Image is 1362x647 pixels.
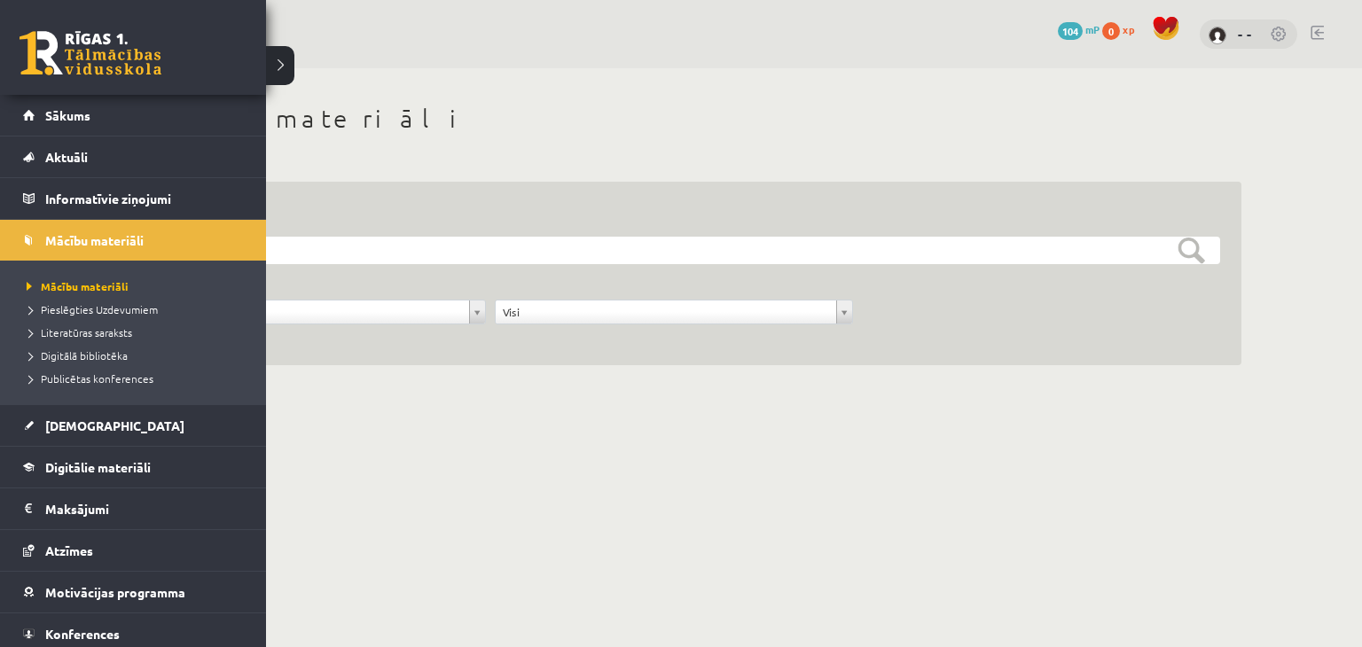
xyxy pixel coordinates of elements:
span: 0 [1102,22,1120,40]
span: xp [1123,22,1134,36]
img: - - [1209,27,1226,44]
a: Pieslēgties Uzdevumiem [22,301,248,317]
span: Mācību materiāli [45,232,144,248]
a: Digitālie materiāli [23,447,244,487]
span: Mācību materiāli [22,279,129,293]
a: Aktuāli [23,136,244,177]
a: 104 mP [1058,22,1100,36]
a: 0 xp [1102,22,1143,36]
span: Konferences [45,626,120,642]
a: Atzīmes [23,530,244,571]
a: Publicētas konferences [22,370,248,386]
a: Visi [496,300,852,323]
h3: Filtrs [128,203,1199,227]
span: Aktuāli [45,149,88,165]
span: mP [1085,22,1100,36]
a: Maksājumi [23,488,244,529]
span: Publicētas konferences [22,371,153,386]
a: [DEMOGRAPHIC_DATA] [23,405,244,446]
span: Digitālie materiāli [45,459,151,475]
a: Mācību materiāli [23,220,244,261]
a: Mācību materiāli [22,278,248,294]
span: Literatūras saraksts [22,325,132,339]
span: [DEMOGRAPHIC_DATA] [45,417,184,433]
span: Digitālā bibliotēka [22,348,128,362]
span: Atzīmes [45,542,93,558]
a: Rīgas 1. Tālmācības vidusskola [20,31,161,75]
span: Motivācijas programma [45,584,185,600]
a: Sākums [23,95,244,136]
legend: Informatīvie ziņojumi [45,178,244,219]
h1: Mācību materiāli [106,104,1241,134]
a: Informatīvie ziņojumi [23,178,244,219]
a: - - [1238,25,1252,43]
legend: Maksājumi [45,488,244,529]
span: Jebkuram priekšmetam [136,300,462,323]
a: Motivācijas programma [23,572,244,612]
span: Sākums [45,107,90,123]
span: 104 [1058,22,1083,40]
span: Visi [503,300,829,323]
span: Pieslēgties Uzdevumiem [22,302,158,316]
a: Literatūras saraksts [22,324,248,340]
a: Jebkuram priekšmetam [129,300,485,323]
a: Digitālā bibliotēka [22,347,248,363]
